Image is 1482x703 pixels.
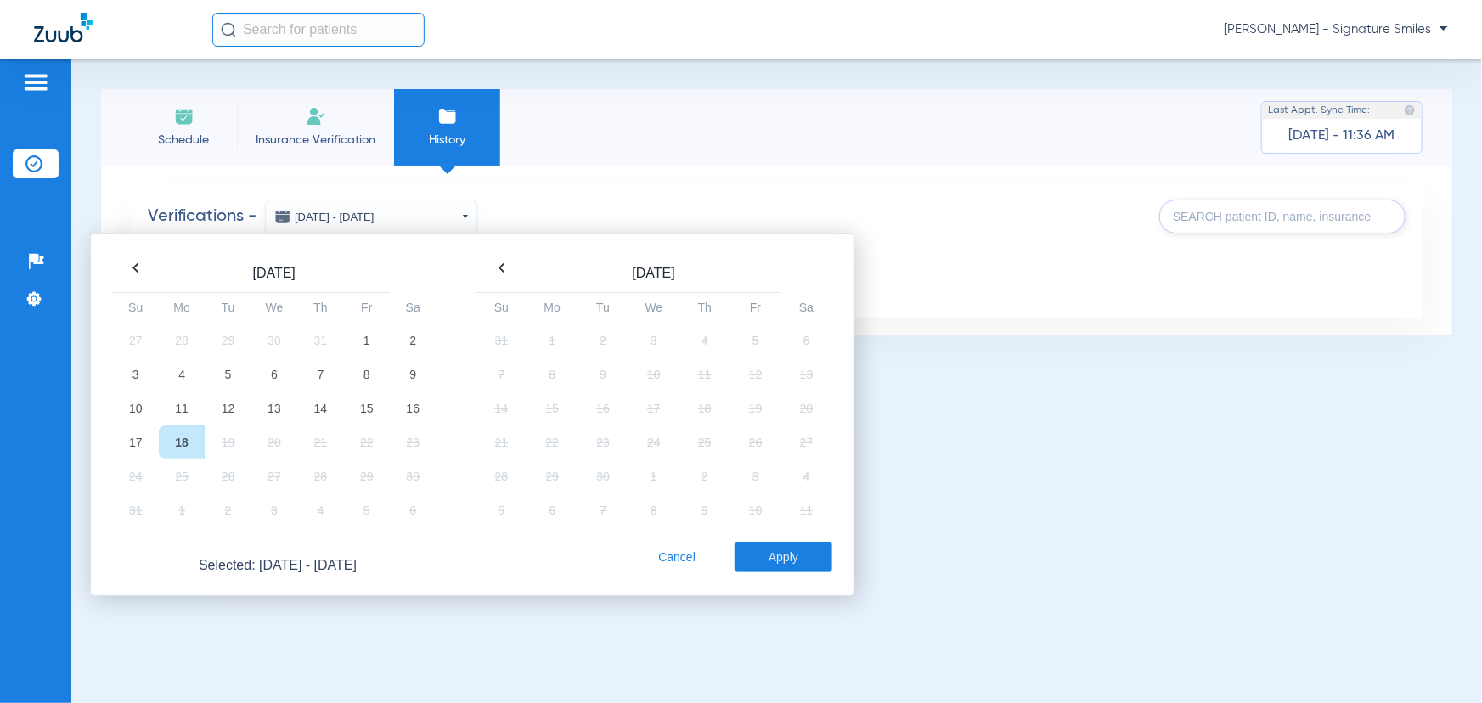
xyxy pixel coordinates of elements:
[22,72,49,93] img: hamburger-icon
[1404,104,1416,116] img: last sync help info
[159,256,390,293] th: [DATE]
[653,542,701,572] button: Cancel
[144,132,224,149] span: Schedule
[265,200,477,233] button: [DATE] - [DATE]
[735,542,832,572] button: Apply
[212,13,425,47] input: Search for patients
[1397,621,1482,703] iframe: Chat Widget
[274,208,291,225] img: date icon
[250,132,381,149] span: Insurance Verification
[1224,21,1448,38] span: [PERSON_NAME] - Signature Smiles
[108,548,448,582] span: Selected: [DATE] - [DATE]
[306,106,326,127] img: Manual Insurance Verification
[527,256,780,293] th: [DATE]
[174,106,194,127] img: Schedule
[221,22,236,37] img: Search Icon
[437,106,458,127] img: History
[34,13,93,42] img: Zuub Logo
[1159,200,1406,233] input: SEARCH patient ID, name, insurance
[1289,127,1395,144] span: [DATE] - 11:36 AM
[1268,102,1370,119] span: Last Appt. Sync Time:
[148,200,477,233] h2: Verifications -
[407,132,487,149] span: History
